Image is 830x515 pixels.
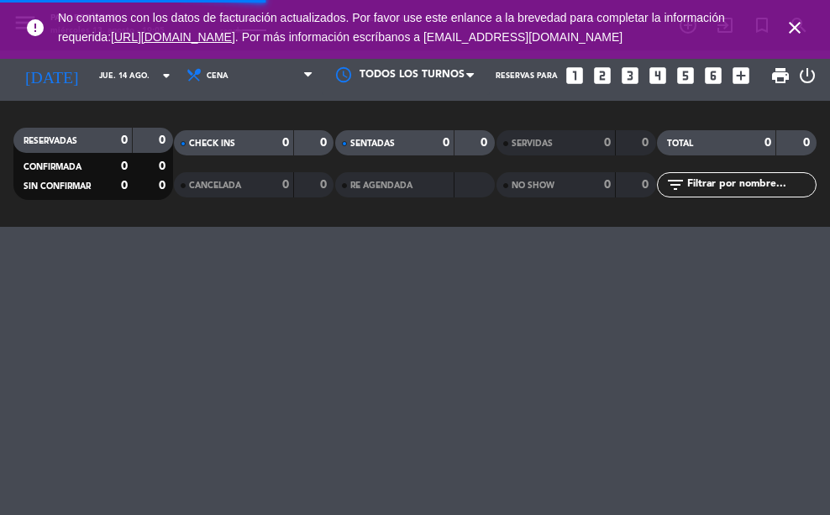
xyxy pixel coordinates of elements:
i: looks_5 [675,65,696,87]
i: add_box [730,65,752,87]
strong: 0 [604,179,611,191]
strong: 0 [604,137,611,149]
i: close [785,18,805,38]
span: NO SHOW [512,181,554,190]
span: SERVIDAS [512,139,553,148]
strong: 0 [159,180,169,192]
strong: 0 [642,137,652,149]
strong: 0 [320,179,330,191]
strong: 0 [320,137,330,149]
i: looks_3 [619,65,641,87]
strong: 0 [282,179,289,191]
strong: 0 [282,137,289,149]
i: [DATE] [13,59,91,92]
strong: 0 [121,160,128,172]
strong: 0 [121,180,128,192]
i: looks_one [564,65,586,87]
span: CHECK INS [189,139,235,148]
span: RESERVADAS [24,137,77,145]
span: SENTADAS [350,139,395,148]
span: No contamos con los datos de facturación actualizados. Por favor use este enlance a la brevedad p... [58,11,725,44]
i: looks_6 [702,65,724,87]
a: . Por más información escríbanos a [EMAIL_ADDRESS][DOMAIN_NAME] [235,30,622,44]
i: power_settings_new [797,66,817,86]
strong: 0 [159,160,169,172]
i: arrow_drop_down [156,66,176,86]
strong: 0 [764,137,771,149]
strong: 0 [121,134,128,146]
strong: 0 [803,137,813,149]
span: print [770,66,791,86]
span: Cena [207,71,229,81]
i: error [25,18,45,38]
input: Filtrar por nombre... [686,176,816,194]
span: RE AGENDADA [350,181,412,190]
i: filter_list [665,175,686,195]
strong: 0 [481,137,491,149]
strong: 0 [159,134,169,146]
strong: 0 [642,179,652,191]
span: CONFIRMADA [24,163,81,171]
i: looks_two [591,65,613,87]
strong: 0 [443,137,449,149]
i: looks_4 [647,65,669,87]
div: LOG OUT [797,50,817,101]
span: SIN CONFIRMAR [24,182,91,191]
span: CANCELADA [189,181,241,190]
a: [URL][DOMAIN_NAME] [111,30,235,44]
span: TOTAL [667,139,693,148]
span: Reservas para [496,71,558,81]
